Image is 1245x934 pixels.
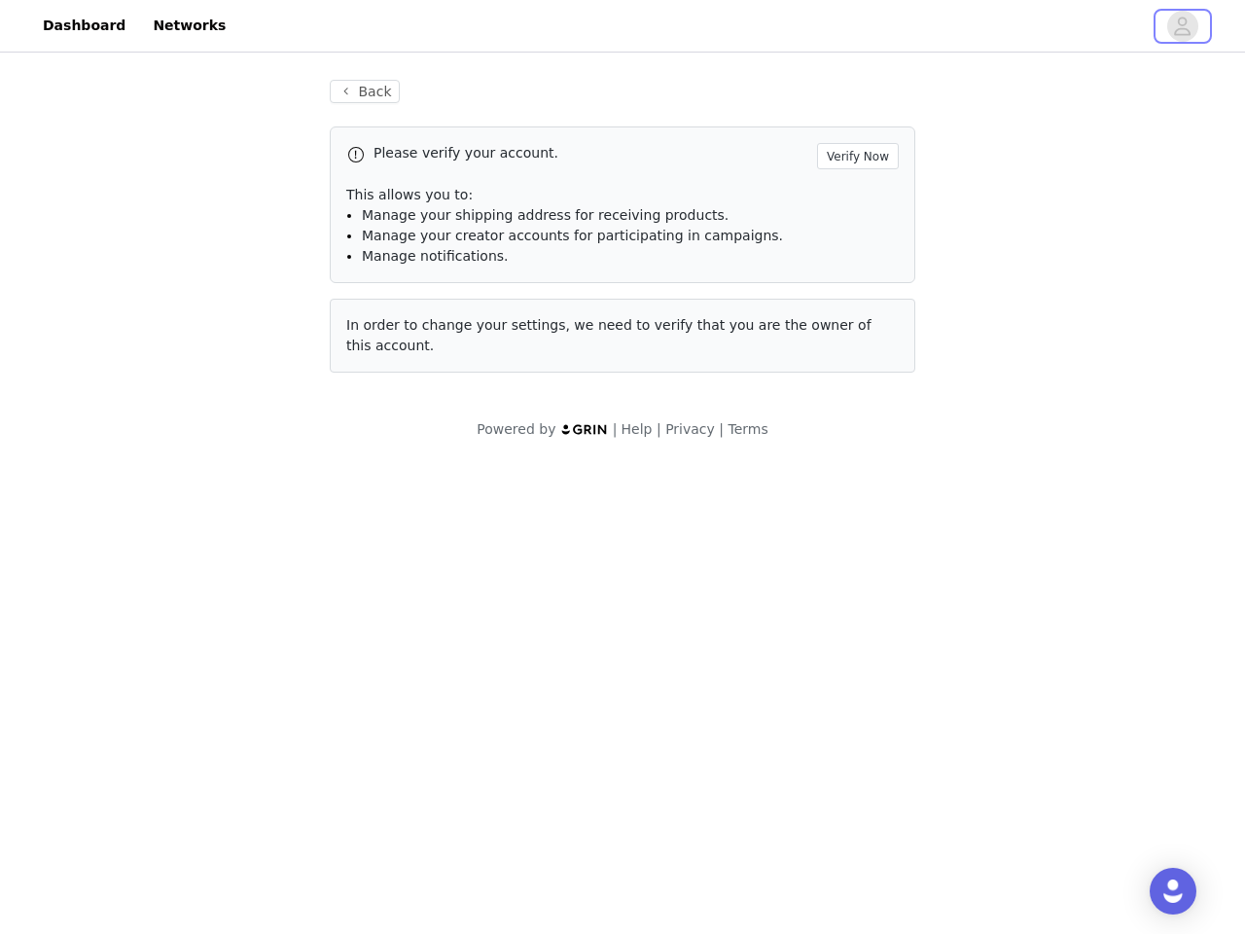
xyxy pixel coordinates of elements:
[657,421,661,437] span: |
[613,421,618,437] span: |
[141,4,237,48] a: Networks
[665,421,715,437] a: Privacy
[31,4,137,48] a: Dashboard
[362,248,509,264] span: Manage notifications.
[346,317,871,353] span: In order to change your settings, we need to verify that you are the owner of this account.
[1150,868,1196,915] div: Open Intercom Messenger
[346,185,899,205] p: This allows you to:
[560,423,609,436] img: logo
[330,80,400,103] button: Back
[622,421,653,437] a: Help
[477,421,555,437] span: Powered by
[373,143,809,163] p: Please verify your account.
[817,143,899,169] button: Verify Now
[1173,11,1192,42] div: avatar
[362,228,783,243] span: Manage your creator accounts for participating in campaigns.
[362,207,729,223] span: Manage your shipping address for receiving products.
[728,421,767,437] a: Terms
[719,421,724,437] span: |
